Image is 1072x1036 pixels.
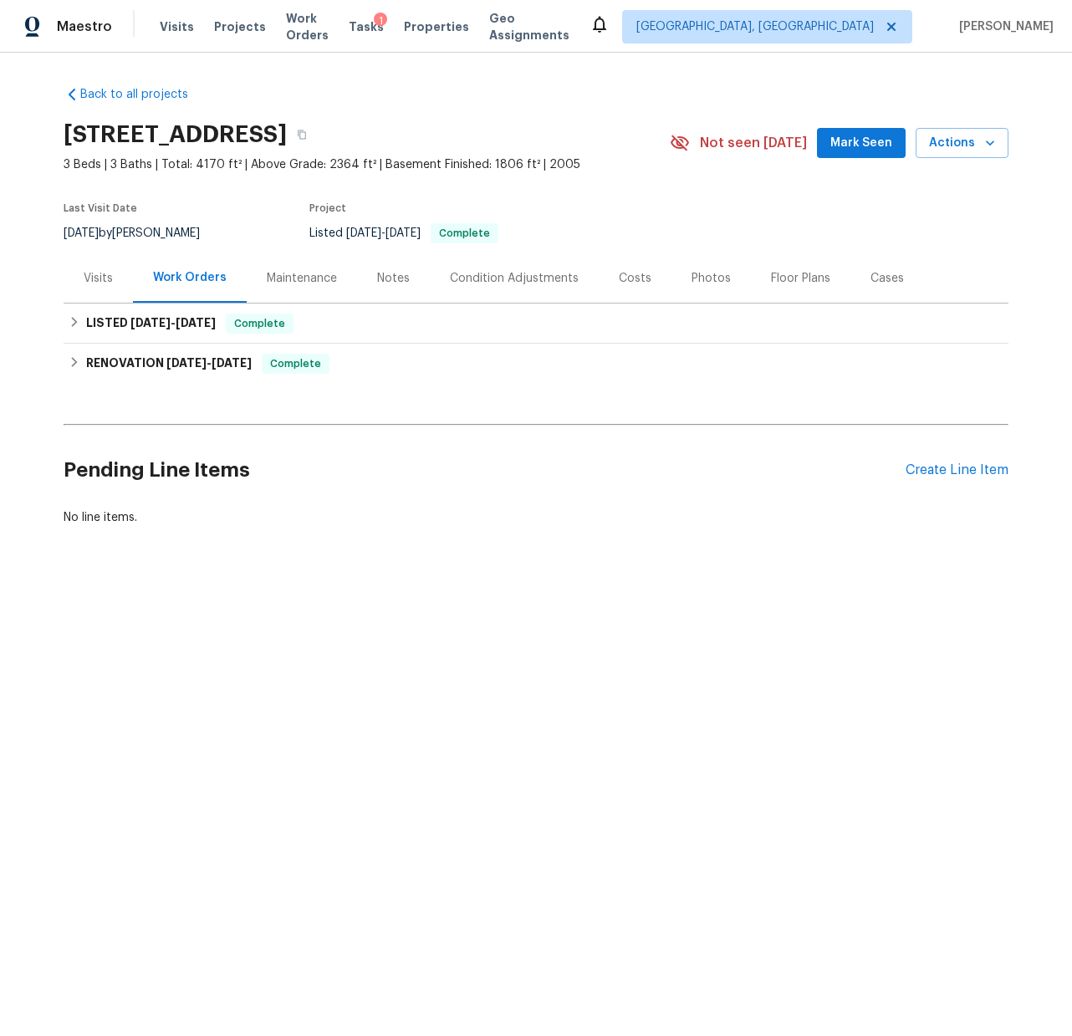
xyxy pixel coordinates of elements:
[64,223,220,243] div: by [PERSON_NAME]
[374,13,387,29] div: 1
[929,133,995,154] span: Actions
[636,18,874,35] span: [GEOGRAPHIC_DATA], [GEOGRAPHIC_DATA]
[817,128,906,159] button: Mark Seen
[346,227,421,239] span: -
[700,135,807,151] span: Not seen [DATE]
[64,344,1008,384] div: RENOVATION [DATE]-[DATE]Complete
[263,355,328,372] span: Complete
[64,126,287,143] h2: [STREET_ADDRESS]
[166,357,207,369] span: [DATE]
[84,270,113,287] div: Visits
[287,120,317,150] button: Copy Address
[432,228,497,238] span: Complete
[64,509,1008,526] div: No line items.
[952,18,1054,35] span: [PERSON_NAME]
[64,203,137,213] span: Last Visit Date
[692,270,731,287] div: Photos
[349,21,384,33] span: Tasks
[153,269,227,286] div: Work Orders
[57,18,112,35] span: Maestro
[64,227,99,239] span: [DATE]
[385,227,421,239] span: [DATE]
[64,156,670,173] span: 3 Beds | 3 Baths | Total: 4170 ft² | Above Grade: 2364 ft² | Basement Finished: 1806 ft² | 2005
[166,357,252,369] span: -
[377,270,410,287] div: Notes
[771,270,830,287] div: Floor Plans
[176,317,216,329] span: [DATE]
[916,128,1008,159] button: Actions
[489,10,569,43] span: Geo Assignments
[130,317,171,329] span: [DATE]
[267,270,337,287] div: Maintenance
[346,227,381,239] span: [DATE]
[309,227,498,239] span: Listed
[64,86,224,103] a: Back to all projects
[450,270,579,287] div: Condition Adjustments
[309,203,346,213] span: Project
[64,304,1008,344] div: LISTED [DATE]-[DATE]Complete
[906,462,1008,478] div: Create Line Item
[212,357,252,369] span: [DATE]
[619,270,651,287] div: Costs
[160,18,194,35] span: Visits
[130,317,216,329] span: -
[227,315,292,332] span: Complete
[870,270,904,287] div: Cases
[214,18,266,35] span: Projects
[64,431,906,509] h2: Pending Line Items
[286,10,329,43] span: Work Orders
[86,354,252,374] h6: RENOVATION
[404,18,469,35] span: Properties
[86,314,216,334] h6: LISTED
[830,133,892,154] span: Mark Seen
